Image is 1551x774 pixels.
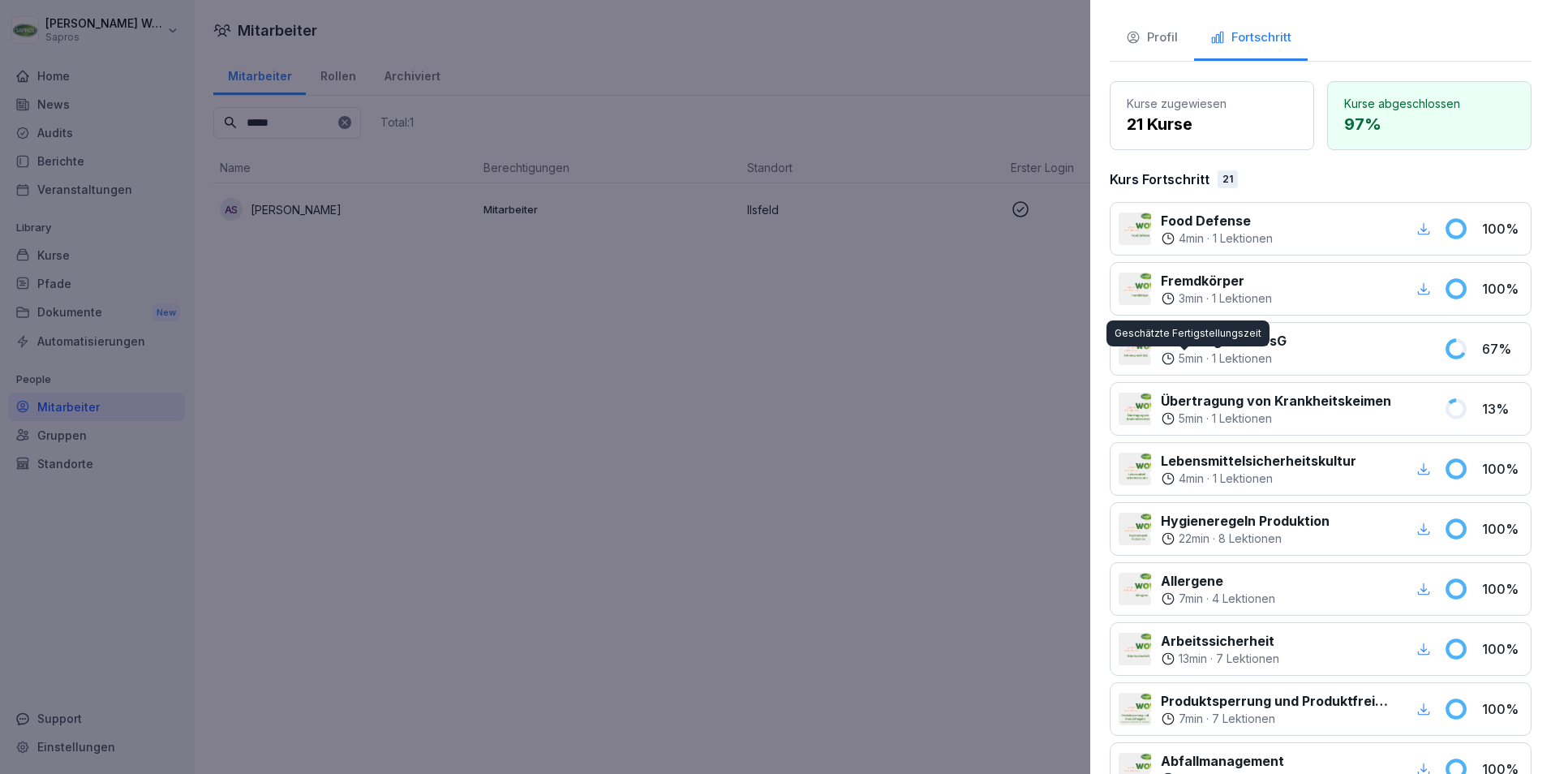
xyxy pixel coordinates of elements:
[1161,691,1394,711] p: Produktsperrung und Produktfreigabe
[1161,711,1394,727] div: ·
[1179,350,1203,367] p: 5 min
[1161,631,1279,651] p: Arbeitssicherheit
[1161,211,1273,230] p: Food Defense
[1161,591,1275,607] div: ·
[1482,279,1523,299] p: 100 %
[1127,95,1297,112] p: Kurse zugewiesen
[1161,751,1284,771] p: Abfallmanagement
[1161,411,1391,427] div: ·
[1161,511,1330,531] p: Hygieneregeln Produktion
[1127,112,1297,136] p: 21 Kurse
[1161,391,1391,411] p: Übertragung von Krankheitskeimen
[1179,711,1203,727] p: 7 min
[1482,399,1523,419] p: 13 %
[1161,531,1330,547] div: ·
[1212,711,1275,727] p: 7 Lektionen
[1179,471,1204,487] p: 4 min
[1482,219,1523,239] p: 100 %
[1212,290,1272,307] p: 1 Lektionen
[1179,531,1209,547] p: 22 min
[1216,651,1279,667] p: 7 Lektionen
[1212,591,1275,607] p: 4 Lektionen
[1110,170,1209,189] p: Kurs Fortschritt
[1344,112,1514,136] p: 97 %
[1161,290,1272,307] div: ·
[1161,271,1272,290] p: Fremdkörper
[1482,339,1523,359] p: 67 %
[1218,170,1238,188] div: 21
[1482,699,1523,719] p: 100 %
[1212,350,1272,367] p: 1 Lektionen
[1213,471,1273,487] p: 1 Lektionen
[1194,17,1308,61] button: Fortschritt
[1161,471,1356,487] div: ·
[1213,230,1273,247] p: 1 Lektionen
[1482,579,1523,599] p: 100 %
[1161,331,1287,350] p: Schulung nach IfsG
[1210,28,1291,47] div: Fortschritt
[1161,230,1273,247] div: ·
[1179,411,1203,427] p: 5 min
[1482,519,1523,539] p: 100 %
[1179,230,1204,247] p: 4 min
[1482,639,1523,659] p: 100 %
[1218,531,1282,547] p: 8 Lektionen
[1161,350,1287,367] div: ·
[1179,591,1203,607] p: 7 min
[1482,459,1523,479] p: 100 %
[1179,651,1207,667] p: 13 min
[1212,411,1272,427] p: 1 Lektionen
[1179,290,1203,307] p: 3 min
[1161,451,1356,471] p: Lebensmittelsicherheitskultur
[1126,28,1178,47] div: Profil
[1161,651,1279,667] div: ·
[1110,17,1194,61] button: Profil
[1161,571,1275,591] p: Allergene
[1344,95,1514,112] p: Kurse abgeschlossen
